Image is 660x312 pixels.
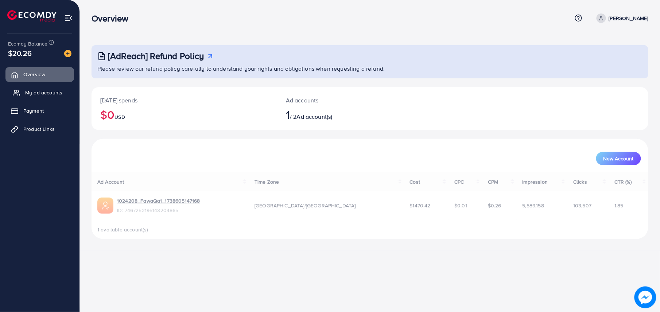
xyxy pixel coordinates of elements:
img: menu [64,14,73,22]
span: 1 [286,106,290,123]
p: Ad accounts [286,96,408,105]
a: Payment [5,104,74,118]
img: logo [7,10,57,22]
img: image [634,286,656,308]
span: Product Links [23,125,55,133]
span: My ad accounts [25,89,62,96]
a: My ad accounts [5,85,74,100]
h3: [AdReach] Refund Policy [108,51,204,61]
span: $20.26 [8,48,32,58]
span: Payment [23,107,44,114]
img: image [64,50,71,57]
button: New Account [596,152,641,165]
h2: / 2 [286,108,408,121]
span: Ad account(s) [297,113,333,121]
a: Overview [5,67,74,82]
h3: Overview [92,13,134,24]
h2: $0 [100,108,268,121]
a: [PERSON_NAME] [594,13,648,23]
p: [DATE] spends [100,96,268,105]
span: Ecomdy Balance [8,40,47,47]
span: USD [114,113,125,121]
a: Product Links [5,122,74,136]
span: New Account [603,156,634,161]
p: [PERSON_NAME] [609,14,648,23]
span: Overview [23,71,45,78]
p: Please review our refund policy carefully to understand your rights and obligations when requesti... [97,64,644,73]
